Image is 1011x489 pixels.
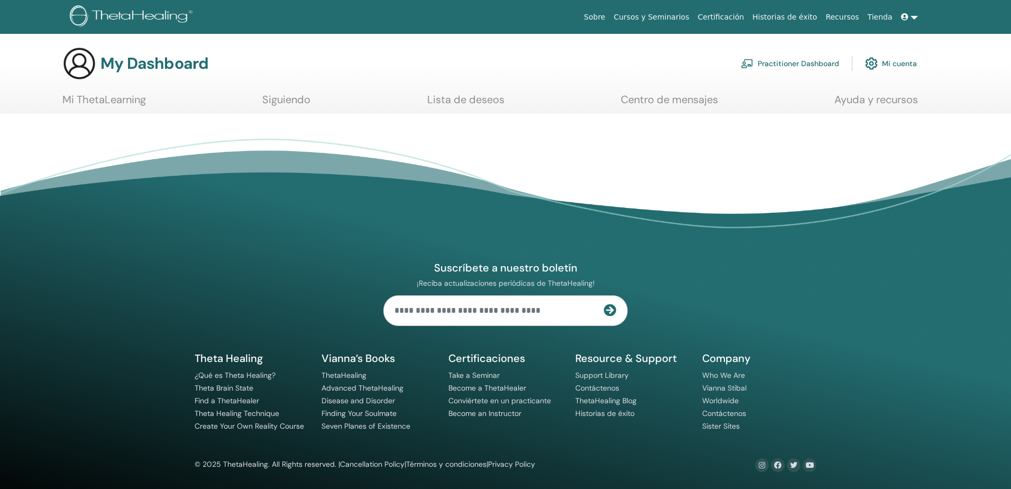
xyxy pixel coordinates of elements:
a: Recursos [821,7,863,27]
a: Sister Sites [702,421,740,431]
a: Finding Your Soulmate [321,409,397,418]
h5: Company [702,351,816,365]
a: Practitioner Dashboard [741,52,839,75]
img: logo.png [70,5,196,29]
h5: Resource & Support [575,351,690,365]
a: Cursos y Seminarios [610,7,694,27]
img: generic-user-icon.jpg [62,47,96,80]
h4: Suscríbete a nuestro boletín [383,261,628,275]
a: Centro de mensajes [621,93,718,114]
a: Sobre [580,7,609,27]
a: Seven Planes of Existence [321,421,410,431]
a: Who We Are [702,370,745,380]
h5: Vianna’s Books [321,351,436,365]
a: Siguiendo [262,93,310,114]
a: Worldwide [702,396,739,405]
a: Advanced ThetaHealing [321,383,403,393]
a: ThetaHealing [321,370,366,380]
a: Historias de éxito [748,7,821,27]
a: Theta Brain State [195,383,253,393]
h5: Theta Healing [195,351,309,365]
img: chalkboard-teacher.svg [741,59,753,68]
a: Cancellation Policy [340,459,405,469]
a: Create Your Own Reality Course [195,421,304,431]
a: Tienda [863,7,897,27]
a: Become an Instructor [448,409,521,418]
a: ¿Qué es Theta Healing? [195,370,275,380]
a: Theta Healing Technique [195,409,279,418]
a: Find a ThetaHealer [195,396,259,405]
a: Mi cuenta [865,52,917,75]
a: Ayuda y recursos [834,93,918,114]
a: Vianna Stibal [702,383,747,393]
a: Contáctenos [575,383,619,393]
a: Mi ThetaLearning [62,93,146,114]
a: ThetaHealing Blog [575,396,637,405]
div: © 2025 ThetaHealing. All Rights reserved. | | | [195,458,535,471]
h5: Certificaciones [448,351,563,365]
a: Conviértete en un practicante [448,396,551,405]
img: cog.svg [865,55,878,73]
a: Take a Seminar [448,370,500,380]
a: Lista de deseos [427,93,504,114]
p: ¡Reciba actualizaciones periódicas de ThetaHealing! [383,278,628,288]
a: Privacy Policy [488,459,535,469]
h3: My Dashboard [100,54,208,73]
a: Disease and Disorder [321,396,395,405]
a: Support Library [575,370,629,380]
a: Contáctenos [702,409,746,418]
a: Historias de éxito [575,409,635,418]
a: Términos y condiciones [406,459,486,469]
a: Certificación [693,7,748,27]
a: Become a ThetaHealer [448,383,526,393]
